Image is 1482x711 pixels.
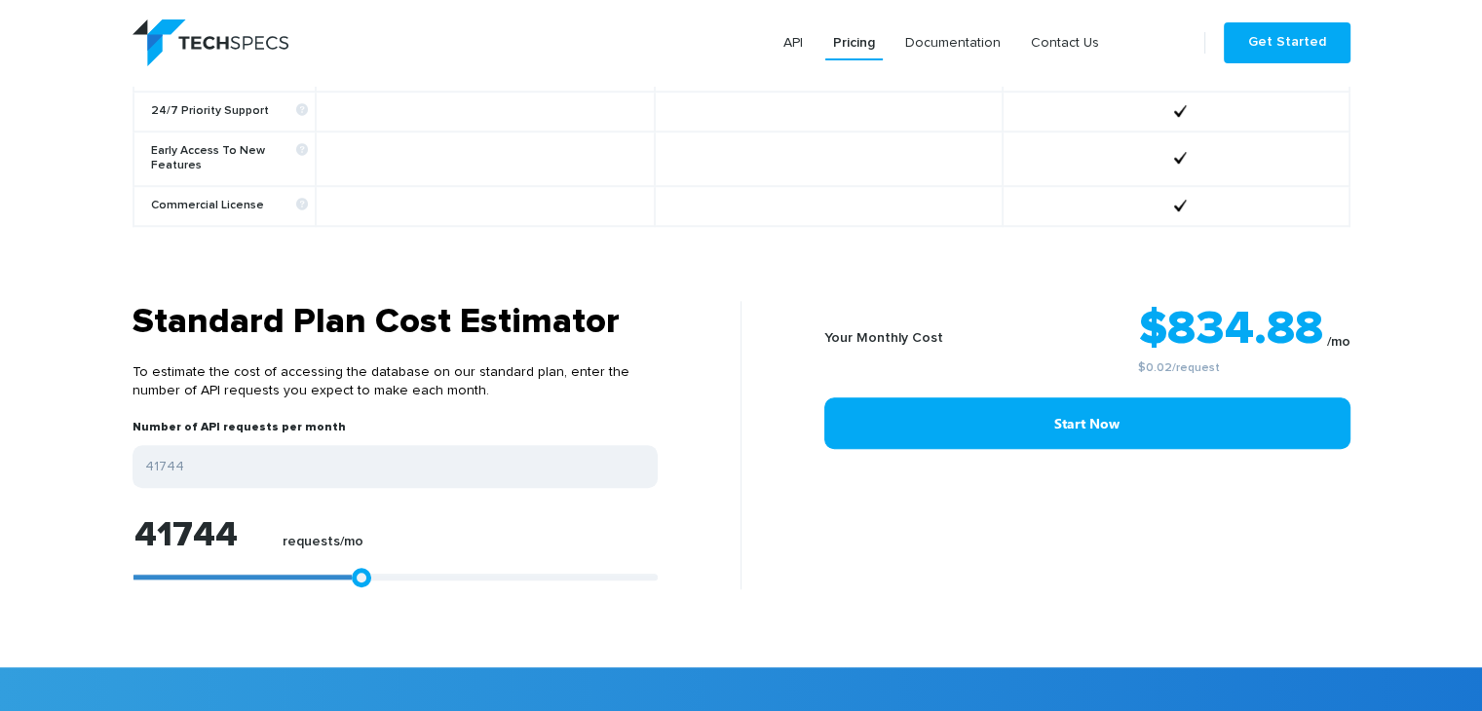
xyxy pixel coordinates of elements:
b: 24/7 Priority Support [151,104,308,119]
strong: $834.88 [1139,306,1323,353]
label: Number of API requests per month [133,420,346,445]
p: To estimate the cost of accessing the database on our standard plan, enter the number of API requ... [133,344,658,420]
img: logo [133,19,288,66]
a: Pricing [825,25,883,60]
a: Start Now [824,397,1350,449]
b: Commercial License [151,199,308,213]
b: Early Access To New Features [151,144,308,173]
a: $0.02 [1138,362,1172,374]
h3: Standard Plan Cost Estimator [133,301,658,344]
a: Contact Us [1023,25,1107,60]
label: requests/mo [283,534,363,560]
a: Get Started [1224,22,1350,63]
sub: /mo [1327,335,1350,349]
a: API [776,25,811,60]
a: Documentation [897,25,1008,60]
input: Enter your expected number of API requests [133,445,658,488]
small: /request [1008,362,1350,374]
b: Your Monthly Cost [824,331,943,345]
